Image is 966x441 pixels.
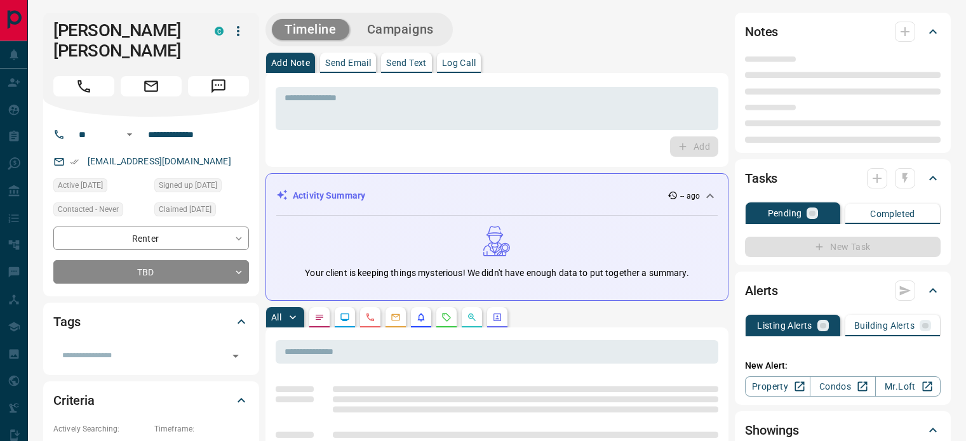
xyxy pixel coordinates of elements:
[354,19,446,40] button: Campaigns
[745,275,941,306] div: Alerts
[365,312,375,322] svg: Calls
[391,312,401,322] svg: Emails
[53,178,148,196] div: Mon Mar 04 2024
[53,306,249,337] div: Tags
[53,385,249,416] div: Criteria
[53,390,95,411] h2: Criteria
[188,76,249,96] span: Message
[154,178,249,196] div: Sun Jul 12 2020
[53,20,196,61] h1: [PERSON_NAME] [PERSON_NAME]
[271,58,310,67] p: Add Note
[442,58,476,67] p: Log Call
[53,260,249,284] div: TBD
[58,203,119,216] span: Contacted - Never
[340,312,350,322] svg: Lead Browsing Activity
[159,179,217,192] span: Signed up [DATE]
[293,189,365,202] p: Activity Summary
[88,156,231,166] a: [EMAIL_ADDRESS][DOMAIN_NAME]
[276,184,718,207] div: Activity Summary-- ago
[159,203,211,216] span: Claimed [DATE]
[122,127,137,142] button: Open
[272,19,349,40] button: Timeline
[53,312,80,332] h2: Tags
[854,321,915,330] p: Building Alerts
[680,190,700,202] p: -- ago
[325,58,371,67] p: Send Email
[757,321,812,330] p: Listing Alerts
[305,267,688,280] p: Your client is keeping things mysterious! We didn't have enough data to put together a summary.
[416,312,426,322] svg: Listing Alerts
[875,376,941,397] a: Mr.Loft
[745,420,799,440] h2: Showings
[53,227,249,250] div: Renter
[745,280,778,301] h2: Alerts
[53,423,148,435] p: Actively Searching:
[154,423,249,435] p: Timeframe:
[810,376,875,397] a: Condos
[745,168,777,188] h2: Tasks
[215,27,224,36] div: condos.ca
[121,76,182,96] span: Email
[745,16,941,47] div: Notes
[70,157,79,166] svg: Email Verified
[467,312,477,322] svg: Opportunities
[870,209,915,218] p: Completed
[441,312,452,322] svg: Requests
[745,376,810,397] a: Property
[58,179,103,192] span: Active [DATE]
[227,347,245,365] button: Open
[745,359,941,372] p: New Alert:
[745,163,941,194] div: Tasks
[745,22,778,42] h2: Notes
[154,202,249,220] div: Sun Jul 12 2020
[53,76,114,96] span: Call
[492,312,502,322] svg: Agent Actions
[768,209,802,218] p: Pending
[314,312,325,322] svg: Notes
[271,313,281,322] p: All
[386,58,427,67] p: Send Text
